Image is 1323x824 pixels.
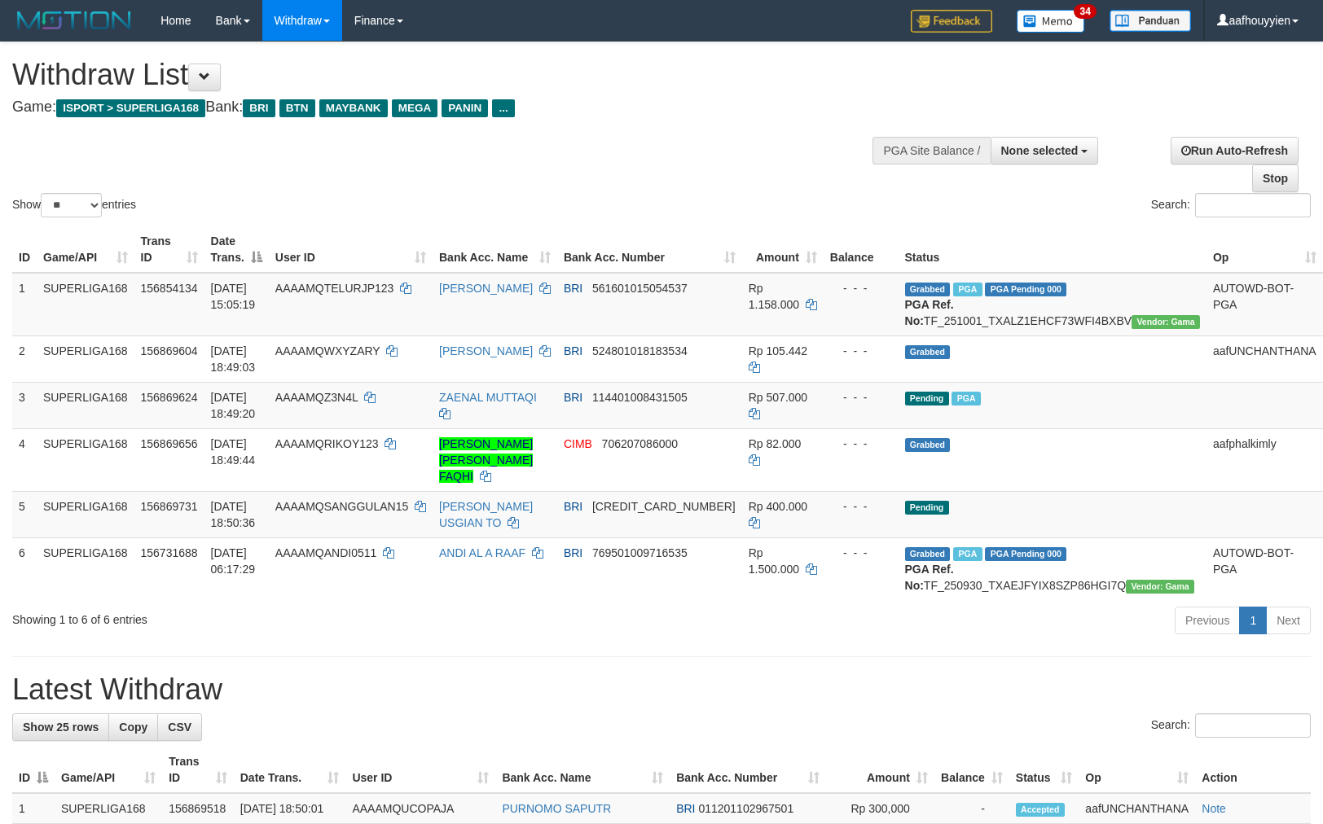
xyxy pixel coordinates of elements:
[830,436,892,452] div: - - -
[211,546,256,576] span: [DATE] 06:17:29
[12,273,37,336] td: 1
[243,99,275,117] span: BRI
[1009,747,1079,793] th: Status: activate to sort column ascending
[141,344,198,357] span: 156869604
[12,747,55,793] th: ID: activate to sort column descending
[826,793,934,824] td: Rp 300,000
[211,500,256,529] span: [DATE] 18:50:36
[211,282,256,311] span: [DATE] 15:05:19
[670,747,826,793] th: Bank Acc. Number: activate to sort column ascending
[592,344,688,357] span: Copy 524801018183534 to clipboard
[1171,137,1299,164] a: Run Auto-Refresh
[433,226,557,273] th: Bank Acc. Name: activate to sort column ascending
[55,793,162,824] td: SUPERLIGA168
[676,802,695,815] span: BRI
[592,546,688,559] span: Copy 769501009716535 to clipboard
[602,437,678,450] span: Copy 706207086000 to clipboard
[134,226,204,273] th: Trans ID: activate to sort column ascending
[1132,315,1200,329] span: Vendor URL: https://trx31.1velocity.biz
[1001,144,1079,157] span: None selected
[37,382,134,428] td: SUPERLIGA168
[141,500,198,513] span: 156869731
[37,335,134,382] td: SUPERLIGA168
[830,389,892,405] div: - - -
[12,99,866,116] h4: Game: Bank:
[12,8,136,33] img: MOTION_logo.png
[749,391,807,404] span: Rp 507.000
[1016,803,1065,817] span: Accepted
[108,713,158,741] a: Copy
[345,747,495,793] th: User ID: activate to sort column ascending
[56,99,205,117] span: ISPORT > SUPERLIGA168
[899,537,1207,600] td: TF_250930_TXAEJFYIX8SZP86HGI7Q
[985,547,1066,561] span: PGA Pending
[37,226,134,273] th: Game/API: activate to sort column ascending
[749,437,802,450] span: Rp 82.000
[495,747,670,793] th: Bank Acc. Name: activate to sort column ascending
[345,793,495,824] td: AAAAMQUCOPAJA
[1110,10,1191,32] img: panduan.png
[905,298,954,327] b: PGA Ref. No:
[564,391,582,404] span: BRI
[1079,793,1195,824] td: aafUNCHANTHANA
[211,344,256,374] span: [DATE] 18:49:03
[592,391,688,404] span: Copy 114401008431505 to clipboard
[141,437,198,450] span: 156869656
[37,491,134,537] td: SUPERLIGA168
[37,273,134,336] td: SUPERLIGA168
[564,282,582,295] span: BRI
[12,537,37,600] td: 6
[749,500,807,513] span: Rp 400.000
[1151,193,1311,217] label: Search:
[162,793,234,824] td: 156869518
[12,673,1311,706] h1: Latest Withdraw
[12,193,136,217] label: Show entries
[749,546,799,576] span: Rp 1.500.000
[168,721,191,734] span: CSV
[564,546,582,559] span: BRI
[1195,713,1311,738] input: Search:
[1079,747,1195,793] th: Op: activate to sort column ascending
[275,500,408,513] span: AAAAMQSANGGULAN15
[12,226,37,273] th: ID
[592,500,736,513] span: Copy 568401030185536 to clipboard
[162,747,234,793] th: Trans ID: activate to sort column ascending
[275,344,380,357] span: AAAAMQWXYZARY
[953,283,982,296] span: Marked by aafsengchandara
[211,437,256,467] span: [DATE] 18:49:44
[204,226,269,273] th: Date Trans.: activate to sort column descending
[1207,226,1323,273] th: Op: activate to sort column ascending
[211,391,256,420] span: [DATE] 18:49:20
[991,137,1099,164] button: None selected
[275,282,394,295] span: AAAAMQTELURJP123
[872,137,990,164] div: PGA Site Balance /
[37,537,134,600] td: SUPERLIGA168
[1252,164,1299,192] a: Stop
[23,721,99,734] span: Show 25 rows
[1207,428,1323,491] td: aafphalkimly
[1266,607,1311,634] a: Next
[824,226,899,273] th: Balance
[899,226,1207,273] th: Status
[905,438,951,452] span: Grabbed
[41,193,102,217] select: Showentries
[1207,335,1323,382] td: aafUNCHANTHANA
[37,428,134,491] td: SUPERLIGA168
[953,547,982,561] span: Marked by aafromsomean
[1239,607,1267,634] a: 1
[905,283,951,296] span: Grabbed
[905,547,951,561] span: Grabbed
[141,546,198,559] span: 156731688
[564,344,582,357] span: BRI
[830,280,892,296] div: - - -
[564,500,582,513] span: BRI
[12,793,55,824] td: 1
[749,282,799,311] span: Rp 1.158.000
[1126,580,1194,594] span: Vendor URL: https://trx31.1velocity.biz
[564,437,592,450] span: CIMB
[1151,713,1311,738] label: Search:
[830,343,892,359] div: - - -
[12,428,37,491] td: 4
[234,747,346,793] th: Date Trans.: activate to sort column ascending
[442,99,488,117] span: PANIN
